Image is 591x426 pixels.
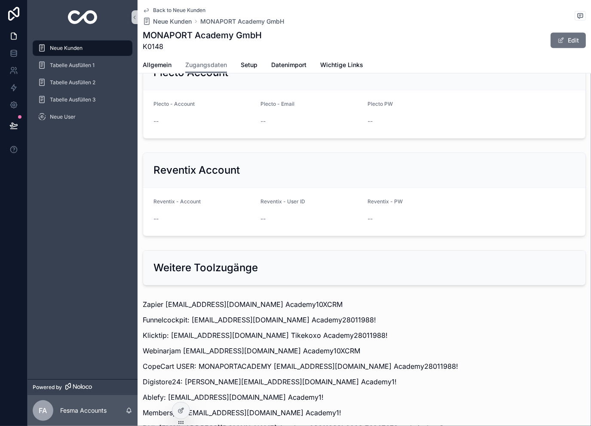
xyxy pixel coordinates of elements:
[320,57,363,74] a: Wichtige Links
[241,61,257,69] span: Setup
[551,33,586,48] button: Edit
[50,96,95,103] span: Tabelle Ausfüllen 3
[33,109,132,125] a: Neue User
[50,62,95,69] span: Tabelle Ausfüllen 1
[153,17,192,26] span: Neue Kunden
[143,392,586,402] p: Ablefy: [EMAIL_ADDRESS][DOMAIN_NAME] Academy1!
[33,40,132,56] a: Neue Kunden
[60,406,107,415] p: Fesma Accounts
[143,315,586,325] p: Funnelcockpit: [EMAIL_ADDRESS][DOMAIN_NAME] Academy28011988!
[28,34,138,136] div: scrollable content
[143,17,192,26] a: Neue Kunden
[153,117,159,126] span: --
[39,405,47,416] span: FA
[200,17,284,26] a: MONAPORT Academy GmbH
[143,346,586,356] p: Webinarjam [EMAIL_ADDRESS][DOMAIN_NAME] Academy10XCRM
[271,61,306,69] span: Datenimport
[143,41,262,52] span: K0148
[368,215,373,223] span: --
[320,61,363,69] span: Wichtige Links
[143,377,586,387] p: Digistore24: [PERSON_NAME][EMAIL_ADDRESS][DOMAIN_NAME] Academy1!
[50,79,95,86] span: Tabelle Ausfüllen 2
[185,57,227,74] a: Zugangsdaten
[153,215,159,223] span: --
[185,61,227,69] span: Zugangsdaten
[260,198,305,205] span: Reventix - User ID
[143,61,171,69] span: Allgemein
[153,163,240,177] h2: Reventix Account
[50,113,76,120] span: Neue User
[33,75,132,90] a: Tabelle Ausfüllen 2
[143,7,205,14] a: Back to Neue Kunden
[241,57,257,74] a: Setup
[28,379,138,395] a: Powered by
[271,57,306,74] a: Datenimport
[368,198,403,205] span: Reventix - PW
[68,10,98,24] img: App logo
[143,57,171,74] a: Allgemein
[153,101,195,107] span: Plecto - Account
[153,7,205,14] span: Back to Neue Kunden
[143,299,586,310] p: Zapier [EMAIL_ADDRESS][DOMAIN_NAME] Academy10XCRM
[143,361,586,371] p: CopeCart USER: MONAPORTACADEMY [EMAIL_ADDRESS][DOMAIN_NAME] Academy28011988!
[368,117,373,126] span: --
[260,101,294,107] span: Plecto - Email
[153,261,258,275] h2: Weitere Toolzugänge
[260,215,266,223] span: --
[153,198,201,205] span: Reventix - Account
[368,101,393,107] span: Plecto PW
[143,330,586,340] p: Klicktip: [EMAIL_ADDRESS][DOMAIN_NAME] Tikekoxo Academy28011988!
[260,117,266,126] span: --
[33,58,132,73] a: Tabelle Ausfüllen 1
[143,29,262,41] h1: MONAPORT Academy GmbH
[50,45,83,52] span: Neue Kunden
[33,92,132,107] a: Tabelle Ausfüllen 3
[143,408,586,418] p: Memberspot [EMAIL_ADDRESS][DOMAIN_NAME] Academy1!
[33,384,62,391] span: Powered by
